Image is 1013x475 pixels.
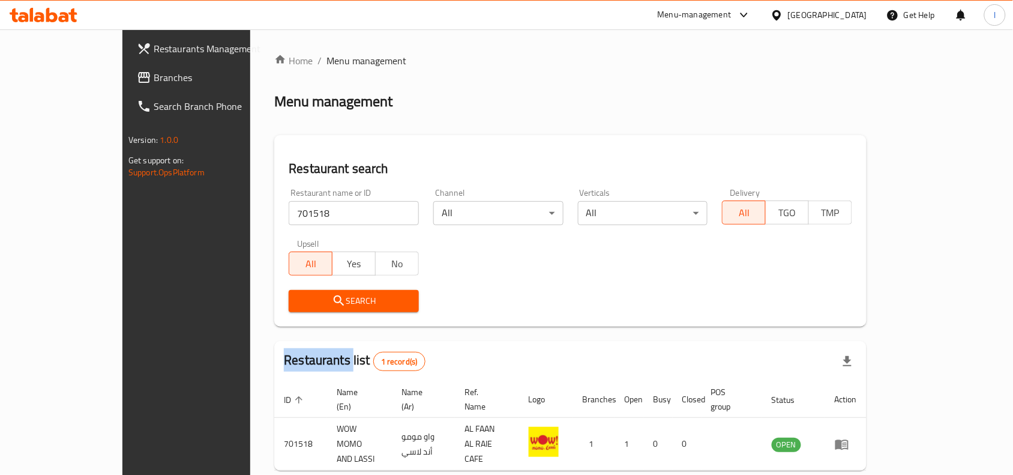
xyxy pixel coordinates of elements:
[771,204,804,222] span: TGO
[658,8,732,22] div: Menu-management
[573,381,615,418] th: Branches
[284,393,307,407] span: ID
[289,290,419,312] button: Search
[433,201,564,225] div: All
[464,385,505,414] span: Ref. Name
[615,381,644,418] th: Open
[332,252,376,276] button: Yes
[154,70,282,85] span: Branches
[578,201,708,225] div: All
[814,204,847,222] span: TMP
[317,53,322,68] li: /
[274,381,867,471] table: enhanced table
[808,201,852,225] button: TMP
[835,437,857,452] div: Menu
[673,418,702,471] td: 0
[274,92,392,111] h2: Menu management
[128,153,184,168] span: Get support on:
[326,53,406,68] span: Menu management
[160,132,178,148] span: 1.0.0
[298,294,409,309] span: Search
[673,381,702,418] th: Closed
[772,438,801,452] span: OPEN
[772,393,811,407] span: Status
[337,255,371,273] span: Yes
[374,356,425,368] span: 1 record(s)
[154,99,282,113] span: Search Branch Phone
[711,385,748,414] span: POS group
[772,438,801,452] div: OPEN
[289,252,332,276] button: All
[274,418,327,471] td: 701518
[615,418,644,471] td: 1
[274,53,313,68] a: Home
[455,418,519,471] td: AL FAAN AL RAIE CAFE
[127,92,292,121] a: Search Branch Phone
[401,385,440,414] span: Name (Ar)
[375,252,419,276] button: No
[373,352,425,371] div: Total records count
[128,165,205,180] a: Support.OpsPlatform
[529,427,559,457] img: WOW MOMO AND LASSI
[297,240,319,248] label: Upsell
[337,385,377,414] span: Name (En)
[128,132,158,148] span: Version:
[644,418,673,471] td: 0
[644,381,673,418] th: Busy
[274,53,867,68] nav: breadcrumb
[327,418,392,471] td: WOW MOMO AND LASSI
[765,201,809,225] button: TGO
[127,34,292,63] a: Restaurants Management
[833,347,862,376] div: Export file
[392,418,455,471] td: واو مومو أند لاسي
[788,8,867,22] div: [GEOGRAPHIC_DATA]
[573,418,615,471] td: 1
[994,8,996,22] span: l
[519,381,573,418] th: Logo
[294,255,328,273] span: All
[722,201,766,225] button: All
[825,381,867,418] th: Action
[284,351,425,371] h2: Restaurants list
[289,160,852,178] h2: Restaurant search
[380,255,414,273] span: No
[154,41,282,56] span: Restaurants Management
[127,63,292,92] a: Branches
[730,189,760,197] label: Delivery
[289,201,419,225] input: Search for restaurant name or ID..
[727,204,761,222] span: All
